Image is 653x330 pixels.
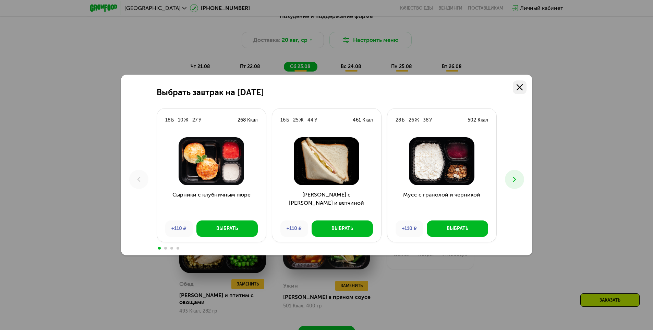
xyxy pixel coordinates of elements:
div: Выбрать [216,225,238,232]
h2: Выбрать завтрак на [DATE] [157,88,264,97]
div: Б [171,117,174,124]
h3: [PERSON_NAME] с [PERSON_NAME] и ветчиной [272,191,381,215]
button: Выбрать [196,220,258,237]
button: Выбрать [427,220,488,237]
div: 27 [192,117,198,124]
div: +110 ₽ [165,220,193,237]
div: 44 [307,117,314,124]
div: +110 ₽ [280,220,308,237]
div: Ж [184,117,188,124]
div: Б [402,117,404,124]
div: +110 ₽ [396,220,423,237]
div: 10 [178,117,183,124]
img: Сырники с клубничным пюре [162,137,261,185]
div: 26 [409,117,414,124]
img: Мусс с гранолой и черникой [393,137,491,185]
div: 28 [396,117,401,124]
div: Ж [415,117,419,124]
h3: Мусс с гранолой и черникой [387,191,496,215]
div: Выбрать [331,225,353,232]
div: 38 [423,117,428,124]
div: У [198,117,201,124]
div: У [314,117,317,124]
div: 502 Ккал [468,117,488,124]
div: 16 [280,117,286,124]
div: Б [286,117,289,124]
h3: Сырники с клубничным пюре [157,191,266,215]
div: У [429,117,432,124]
button: Выбрать [312,220,373,237]
div: 18 [165,117,170,124]
img: Сэндвич с сыром и ветчиной [278,137,376,185]
div: 461 Ккал [353,117,373,124]
div: 25 [293,117,299,124]
div: Выбрать [447,225,468,232]
div: Ж [299,117,303,124]
div: 268 Ккал [238,117,258,124]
